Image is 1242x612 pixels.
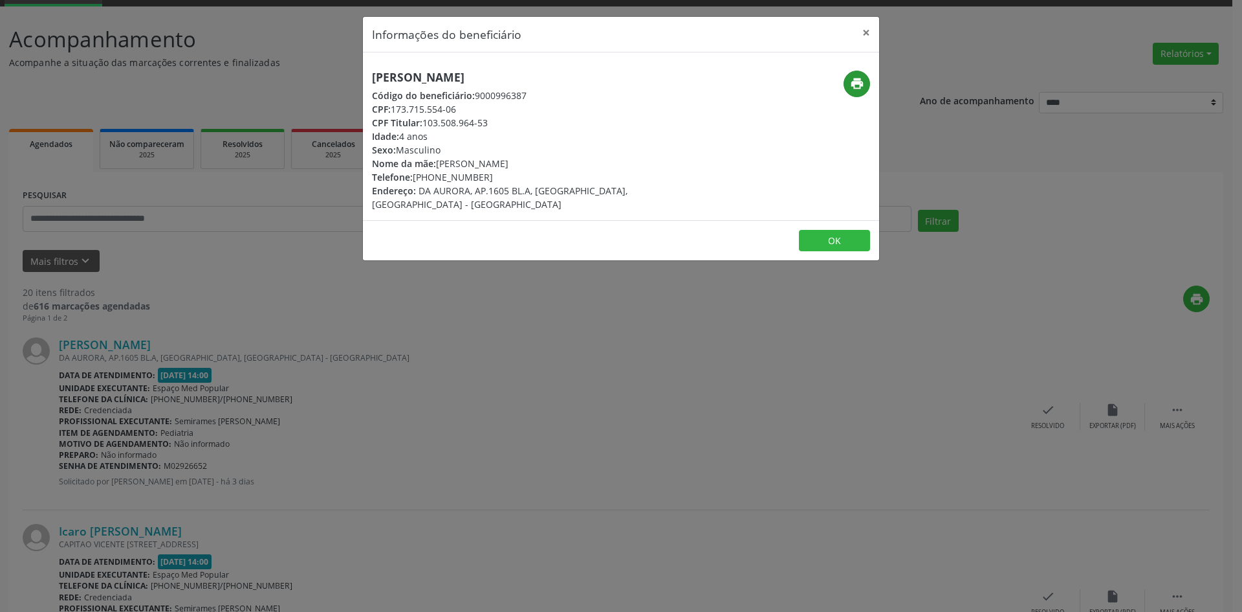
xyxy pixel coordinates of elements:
div: 103.508.964-53 [372,116,698,130]
span: Endereço: [372,185,416,197]
div: 4 anos [372,130,698,143]
span: DA AURORA, AP.1605 BL.A, [GEOGRAPHIC_DATA], [GEOGRAPHIC_DATA] - [GEOGRAPHIC_DATA] [372,185,627,210]
button: print [844,71,870,97]
div: Masculino [372,143,698,157]
i: print [850,76,864,91]
div: [PERSON_NAME] [372,157,698,170]
span: Nome da mãe: [372,157,436,170]
h5: [PERSON_NAME] [372,71,698,84]
div: 173.715.554-06 [372,102,698,116]
h5: Informações do beneficiário [372,26,521,43]
button: OK [799,230,870,252]
div: 9000996387 [372,89,698,102]
span: Sexo: [372,144,396,156]
span: Telefone: [372,171,413,183]
span: Idade: [372,130,399,142]
div: [PHONE_NUMBER] [372,170,698,184]
span: Código do beneficiário: [372,89,475,102]
button: Close [853,17,879,49]
span: CPF Titular: [372,117,422,129]
span: CPF: [372,103,391,115]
